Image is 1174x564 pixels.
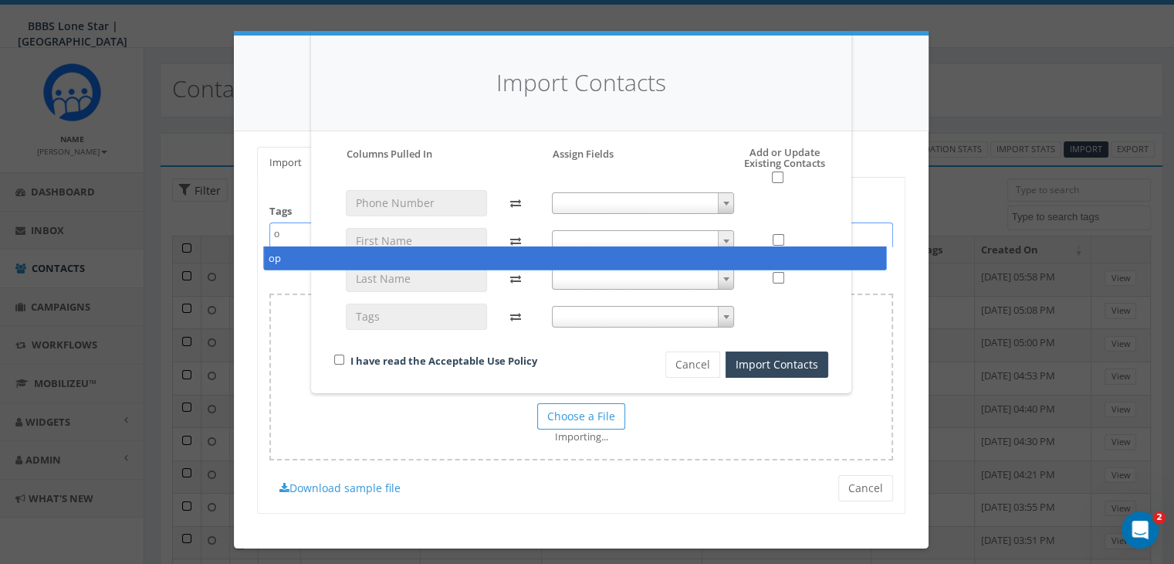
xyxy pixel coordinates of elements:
[346,190,487,216] input: Phone Number
[347,147,432,161] h5: Columns Pulled In
[1153,511,1166,524] span: 2
[346,304,487,330] input: Tags
[1122,511,1159,549] iframe: Intercom live chat
[346,266,487,292] input: Last Name
[726,352,828,378] button: Import Contacts
[772,172,783,183] input: Select All
[334,66,828,100] h4: Import Contacts
[709,147,828,184] h5: Add or Update Existing Contacts
[553,147,614,161] h5: Assign Fields
[264,246,886,270] li: op
[350,354,537,368] a: I have read the Acceptable Use Policy
[346,228,487,254] input: First Name
[665,352,720,378] button: Cancel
